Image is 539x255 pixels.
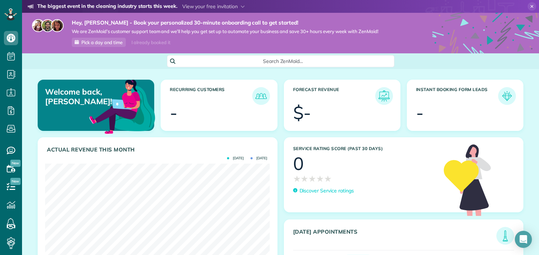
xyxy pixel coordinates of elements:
[293,87,375,105] h3: Forecast Revenue
[72,28,378,34] span: We are ZenMaid’s customer support team and we’ll help you get set up to automate your business an...
[308,172,316,185] span: ★
[72,38,126,47] a: Pick a day and time
[293,104,311,122] div: $-
[10,160,21,167] span: New
[81,39,123,45] span: Pick a day and time
[47,147,270,153] h3: Actual Revenue this month
[51,19,64,32] img: michelle-19f622bdf1676172e81f8f8fba1fb50e276960ebfe0243fe18214015130c80e4.jpg
[72,19,378,26] strong: Hey, [PERSON_NAME] - Book your personalized 30-minute onboarding call to get started!
[377,89,391,103] img: icon_forecast_revenue-8c13a41c7ed35a8dcfafea3cbb826a0462acb37728057bba2d056411b612bbbe.png
[293,187,354,195] a: Discover Service ratings
[293,229,497,245] h3: [DATE] Appointments
[293,146,437,151] h3: Service Rating score (past 30 days)
[170,87,252,105] h3: Recurring Customers
[416,87,498,105] h3: Instant Booking Form Leads
[250,156,267,160] span: [DATE]
[416,104,424,122] div: -
[170,104,177,122] div: -
[300,187,354,195] p: Discover Service ratings
[41,19,54,32] img: jorge-587dff0eeaa6aab1f244e6dc62b8924c3b6ad411094392a53c71c6c4a576187d.jpg
[293,172,301,185] span: ★
[498,229,512,243] img: icon_todays_appointments-901f7ab196bb0bea1936b74009e4eb5ffbc2d2711fa7634e0d609ed5ef32b18b.png
[316,172,324,185] span: ★
[10,178,21,185] span: New
[515,231,532,248] div: Open Intercom Messenger
[324,172,332,185] span: ★
[293,155,304,172] div: 0
[500,89,514,103] img: icon_form_leads-04211a6a04a5b2264e4ee56bc0799ec3eb69b7e499cbb523a139df1d13a81ae0.png
[32,19,45,32] img: maria-72a9807cf96188c08ef61303f053569d2e2a8a1cde33d635c8a3ac13582a053d.jpg
[37,3,177,11] strong: The biggest event in the cleaning industry starts this week.
[88,71,157,140] img: dashboard_welcome-42a62b7d889689a78055ac9021e634bf52bae3f8056760290aed330b23ab8690.png
[301,172,308,185] span: ★
[254,89,268,103] img: icon_recurring_customers-cf858462ba22bcd05b5a5880d41d6543d210077de5bb9ebc9590e49fd87d84ed.png
[227,156,244,160] span: [DATE]
[127,38,174,47] div: I already booked it
[45,87,116,106] p: Welcome back, [PERSON_NAME]!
